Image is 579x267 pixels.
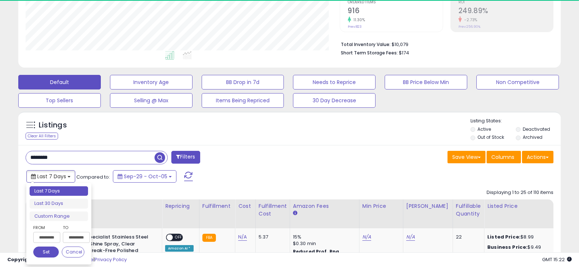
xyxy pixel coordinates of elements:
div: Clear All Filters [26,133,58,140]
div: $9.49 [487,244,548,251]
div: 5.37 [259,234,284,240]
button: Set [33,247,59,258]
small: FBA [202,234,216,242]
strong: Copyright [7,256,34,263]
span: Sep-29 - Oct-05 [124,173,167,180]
label: To [63,224,84,231]
div: Min Price [362,202,400,210]
h2: 249.89% [458,7,553,16]
small: 11.30% [351,17,365,23]
small: Prev: 256.90% [458,24,480,29]
a: N/A [238,233,247,241]
div: Amazon AI * [165,245,194,252]
a: N/A [406,233,415,241]
div: seller snap | | [7,256,127,263]
span: ROI [458,0,553,4]
button: Filters [171,151,200,164]
h5: Listings [39,120,67,130]
span: OFF [173,234,184,241]
button: Save View [447,151,485,163]
a: N/A [362,233,371,241]
b: Short Term Storage Fees: [341,50,398,56]
div: [PERSON_NAME] [406,202,450,210]
button: Non Competitive [476,75,559,89]
button: Sep-29 - Oct-05 [113,170,176,183]
div: Fulfillment [202,202,232,210]
label: Deactivated [523,126,550,132]
div: 15% [293,234,354,240]
div: 22 [456,234,479,240]
small: -2.73% [462,17,477,23]
small: Amazon Fees. [293,210,297,217]
button: Top Sellers [18,93,101,108]
div: Fulfillment Cost [259,202,287,218]
li: Custom Range [30,211,88,221]
button: Needs to Reprice [293,75,376,89]
a: Privacy Policy [95,256,127,263]
label: Out of Stock [477,134,504,140]
b: Listed Price: [487,233,521,240]
li: Last 30 Days [30,199,88,209]
div: Displaying 1 to 25 of 110 items [487,189,553,196]
button: Items Being Repriced [202,93,284,108]
div: $0.30 min [293,240,354,247]
button: Actions [522,151,553,163]
span: 2025-10-13 15:22 GMT [542,256,572,263]
label: Active [477,126,491,132]
span: Last 7 Days [37,173,66,180]
button: 30 Day Decrease [293,93,376,108]
button: BB Price Below Min [385,75,467,89]
button: Last 7 Days [26,170,75,183]
button: Cancel [62,247,84,258]
small: Prev: 823 [348,24,362,29]
b: Business Price: [487,244,527,251]
button: Columns [487,151,521,163]
div: Listed Price [487,202,551,210]
div: Amazon Fees [293,202,356,210]
span: Ordered Items [348,0,442,4]
div: Fulfillable Quantity [456,202,481,218]
div: Title [45,202,159,210]
div: Cost [238,202,252,210]
div: Repricing [165,202,196,210]
label: From [33,224,59,231]
button: BB Drop in 7d [202,75,284,89]
li: Last 7 Days [30,186,88,196]
button: Inventory Age [110,75,193,89]
div: $8.99 [487,234,548,240]
span: Compared to: [76,173,110,180]
p: Listing States: [471,118,561,125]
span: $174 [399,49,409,56]
button: Default [18,75,101,89]
li: $10,079 [341,39,548,48]
button: Selling @ Max [110,93,193,108]
span: Columns [491,153,514,161]
h2: 916 [348,7,442,16]
label: Archived [523,134,542,140]
b: Total Inventory Value: [341,41,391,47]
